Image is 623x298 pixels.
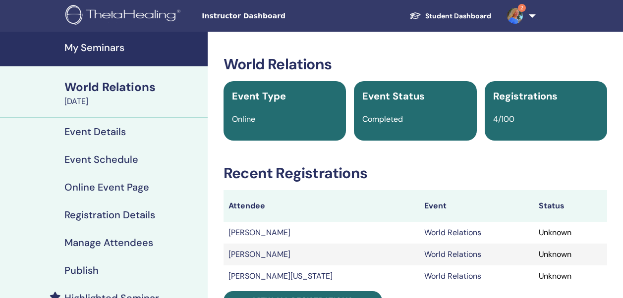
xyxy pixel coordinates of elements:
[65,5,184,27] img: logo.png
[401,7,499,25] a: Student Dashboard
[409,11,421,20] img: graduation-cap-white.svg
[539,248,602,260] div: Unknown
[224,244,419,265] td: [PERSON_NAME]
[202,11,350,21] span: Instructor Dashboard
[58,79,208,107] a: World Relations[DATE]
[64,79,202,96] div: World Relations
[493,114,514,124] span: 4/100
[419,190,534,222] th: Event
[507,8,523,24] img: default.jpg
[64,153,138,165] h4: Event Schedule
[362,90,425,102] span: Event Status
[224,265,419,287] td: [PERSON_NAME][US_STATE]
[64,264,99,276] h4: Publish
[64,209,155,221] h4: Registration Details
[224,190,419,222] th: Attendee
[64,42,202,53] h4: My Seminars
[419,222,534,244] td: World Relations
[539,270,602,282] div: Unknown
[493,90,558,102] span: Registrations
[224,222,419,244] td: [PERSON_NAME]
[64,96,202,107] div: [DATE]
[362,114,403,124] span: Completed
[534,190,607,222] th: Status
[64,237,153,248] h4: Manage Attendees
[64,181,149,193] h4: Online Event Page
[232,90,286,102] span: Event Type
[539,227,602,239] div: Unknown
[64,126,126,138] h4: Event Details
[419,244,534,265] td: World Relations
[419,265,534,287] td: World Relations
[224,164,607,182] h3: Recent Registrations
[518,4,526,12] span: 2
[224,55,607,73] h3: World Relations
[232,114,255,124] span: Online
